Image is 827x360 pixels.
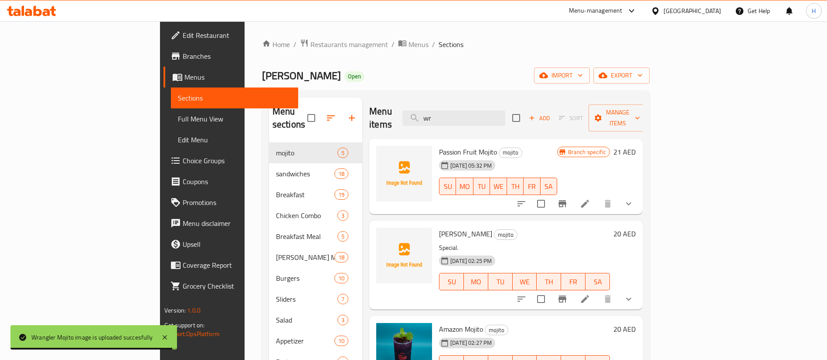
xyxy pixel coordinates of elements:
[553,111,589,125] span: Select section first
[310,39,388,50] span: Restaurants management
[376,146,432,202] img: Passion Fruit Mojito
[163,234,298,255] a: Upsell
[618,289,639,310] button: show more
[597,193,618,214] button: delete
[402,111,505,126] input: search
[565,148,609,156] span: Branch specific
[335,191,348,199] span: 19
[499,148,522,158] span: mojito
[337,210,348,221] div: items
[613,146,636,158] h6: 21 AED
[511,289,532,310] button: sort-choices
[485,325,508,335] span: mojito
[439,178,456,195] button: SU
[589,276,606,288] span: SA
[494,230,517,240] span: mojito
[439,145,497,158] span: Passion Fruit Mojito
[163,276,298,296] a: Grocery Checklist
[561,273,585,290] button: FR
[300,39,388,50] a: Restaurants management
[276,252,334,262] span: [PERSON_NAME] Meal
[338,316,348,324] span: 3
[276,168,334,179] span: sandwiches
[541,70,583,81] span: import
[163,171,298,192] a: Coupons
[338,232,348,241] span: 5
[408,39,429,50] span: Menus
[187,305,201,316] span: 1.0.0
[565,276,582,288] span: FR
[513,273,537,290] button: WE
[443,180,453,193] span: SU
[528,113,551,123] span: Add
[597,289,618,310] button: delete
[532,290,550,308] span: Select to update
[171,108,298,129] a: Full Menu View
[183,176,291,187] span: Coupons
[163,213,298,234] a: Menu disclaimer
[269,226,362,247] div: Breakfast Meal5
[163,25,298,46] a: Edit Restaurant
[269,142,362,163] div: mojito5
[178,135,291,145] span: Edit Menu
[664,6,721,16] div: [GEOGRAPHIC_DATA]
[276,336,334,346] span: Appetizer
[613,323,636,335] h6: 20 AED
[493,180,504,193] span: WE
[335,274,348,283] span: 10
[534,67,590,84] button: import
[477,180,487,193] span: TU
[269,268,362,289] div: Burgers10
[459,180,470,193] span: MO
[183,260,291,270] span: Coverage Report
[447,339,495,347] span: [DATE] 02:27 PM
[171,129,298,150] a: Edit Menu
[269,310,362,330] div: Salad3
[485,325,508,335] div: mojito
[510,180,520,193] span: TH
[163,255,298,276] a: Coverage Report
[569,6,623,16] div: Menu-management
[335,337,348,345] span: 10
[467,276,485,288] span: MO
[507,178,524,195] button: TH
[537,273,561,290] button: TH
[812,6,816,16] span: H
[490,178,507,195] button: WE
[391,39,395,50] li: /
[163,67,298,87] a: Menus
[335,253,348,262] span: 18
[183,30,291,40] span: Edit Restaurant
[527,180,537,193] span: FR
[163,150,298,171] a: Choice Groups
[439,227,492,240] span: [PERSON_NAME]
[488,273,513,290] button: TU
[269,289,362,310] div: Sliders7
[456,178,473,195] button: MO
[338,149,348,157] span: 5
[593,67,650,84] button: export
[178,114,291,124] span: Full Menu View
[596,107,640,129] span: Manage items
[344,73,364,80] span: Open
[269,163,362,184] div: sandwiches18
[269,205,362,226] div: Chicken Combo3
[439,39,463,50] span: Sections
[540,276,558,288] span: TH
[276,231,337,242] span: Breakfast Meal
[164,320,204,331] span: Get support on:
[613,228,636,240] h6: 20 AED
[623,294,634,304] svg: Show Choices
[276,148,337,158] span: mojito
[447,161,495,170] span: [DATE] 05:32 PM
[163,192,298,213] a: Promotions
[589,104,647,131] button: Manage items
[525,111,553,125] button: Add
[276,189,334,200] span: Breakfast
[369,105,392,131] h2: Menu items
[439,242,610,253] p: Special.
[262,66,341,85] span: [PERSON_NAME]
[580,294,590,304] a: Edit menu item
